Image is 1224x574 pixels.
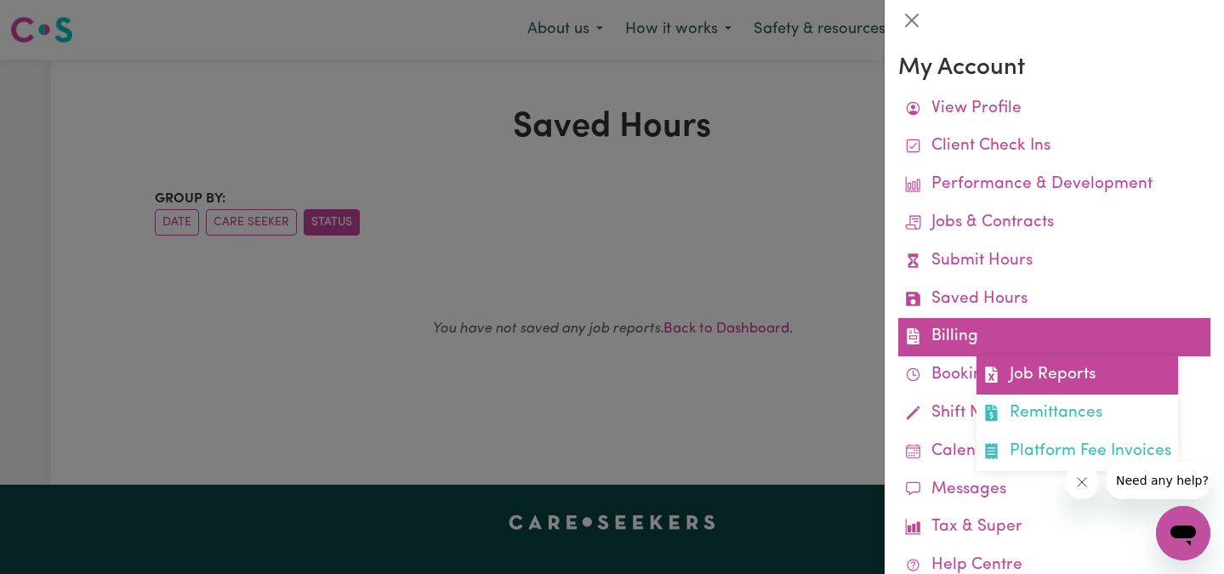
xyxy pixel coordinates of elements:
[898,509,1210,547] a: Tax & Super
[898,204,1210,242] a: Jobs & Contracts
[898,395,1210,433] a: Shift Notes
[898,318,1210,356] a: BillingJob ReportsRemittancesPlatform Fee Invoices
[1106,462,1210,499] iframe: Message from company
[976,356,1178,395] a: Job Reports
[898,7,925,34] button: Close
[898,281,1210,319] a: Saved Hours
[1065,465,1099,499] iframe: Close message
[898,356,1210,395] a: Bookings
[898,90,1210,128] a: View Profile
[976,433,1178,471] a: Platform Fee Invoices
[898,54,1210,83] h3: My Account
[898,433,1210,471] a: Calendar
[898,242,1210,281] a: Submit Hours
[898,128,1210,166] a: Client Check Ins
[976,395,1178,433] a: Remittances
[898,166,1210,204] a: Performance & Development
[898,471,1210,509] a: Messages
[1156,506,1210,560] iframe: Button to launch messaging window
